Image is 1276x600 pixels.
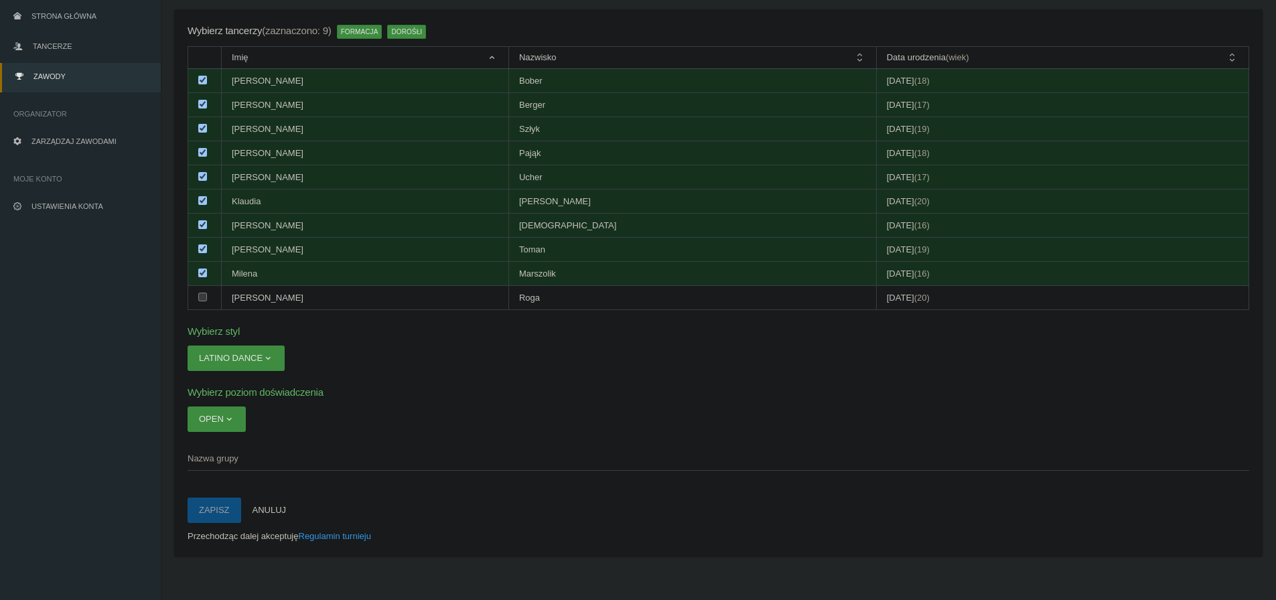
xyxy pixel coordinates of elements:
[914,293,930,303] span: (20)
[337,25,382,38] span: Formacja
[222,238,509,262] td: [PERSON_NAME]
[876,47,1249,69] th: Data urodzenia
[508,47,876,69] th: Nazwisko
[876,165,1249,190] td: [DATE]
[876,214,1249,238] td: [DATE]
[876,238,1249,262] td: [DATE]
[31,12,96,20] span: Strona główna
[914,244,930,254] span: (19)
[876,69,1249,93] td: [DATE]
[508,93,876,117] td: Berger
[188,530,1249,543] p: Przechodząc dalej akceptuję
[914,100,930,110] span: (17)
[914,220,930,230] span: (16)
[188,445,1249,471] input: Nazwa grupy
[13,107,147,121] span: Organizator
[876,117,1249,141] td: [DATE]
[31,137,117,145] span: Zarządzaj zawodami
[13,172,147,185] span: Moje konto
[188,346,285,371] button: LATINO DANCE
[188,384,1249,400] h6: Wybierz poziom doświadczenia
[946,52,969,62] span: (wiek)
[222,69,509,93] td: [PERSON_NAME]
[299,531,371,541] a: Regulamin turnieju
[508,262,876,286] td: Marszolik
[188,406,246,432] button: Open
[188,323,1249,339] h6: Wybierz styl
[914,172,930,182] span: (17)
[222,141,509,165] td: [PERSON_NAME]
[33,42,72,50] span: Tancerze
[188,23,332,40] div: Wybierz tancerzy
[222,214,509,238] td: [PERSON_NAME]
[914,269,930,279] span: (16)
[508,69,876,93] td: Bober
[914,148,930,158] span: (18)
[33,72,66,80] span: Zawody
[508,190,876,214] td: [PERSON_NAME]
[222,165,509,190] td: [PERSON_NAME]
[241,498,298,523] button: Anuluj
[508,117,876,141] td: Szłyk
[508,165,876,190] td: Ucher
[508,141,876,165] td: Pająk
[914,76,930,86] span: (18)
[914,196,930,206] span: (20)
[222,286,509,310] td: [PERSON_NAME]
[876,262,1249,286] td: [DATE]
[876,190,1249,214] td: [DATE]
[222,47,509,69] th: Imię
[876,286,1249,310] td: [DATE]
[914,124,930,134] span: (19)
[387,25,426,38] span: Dorośłi
[222,262,509,286] td: Milena
[188,452,1236,465] span: Nazwa grupy
[508,238,876,262] td: Toman
[508,286,876,310] td: Roga
[222,117,509,141] td: [PERSON_NAME]
[262,25,331,36] span: (zaznaczono: 9)
[876,141,1249,165] td: [DATE]
[222,190,509,214] td: Klaudia
[222,93,509,117] td: [PERSON_NAME]
[31,202,103,210] span: Ustawienia konta
[876,93,1249,117] td: [DATE]
[188,498,241,523] button: Zapisz
[508,214,876,238] td: [DEMOGRAPHIC_DATA]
